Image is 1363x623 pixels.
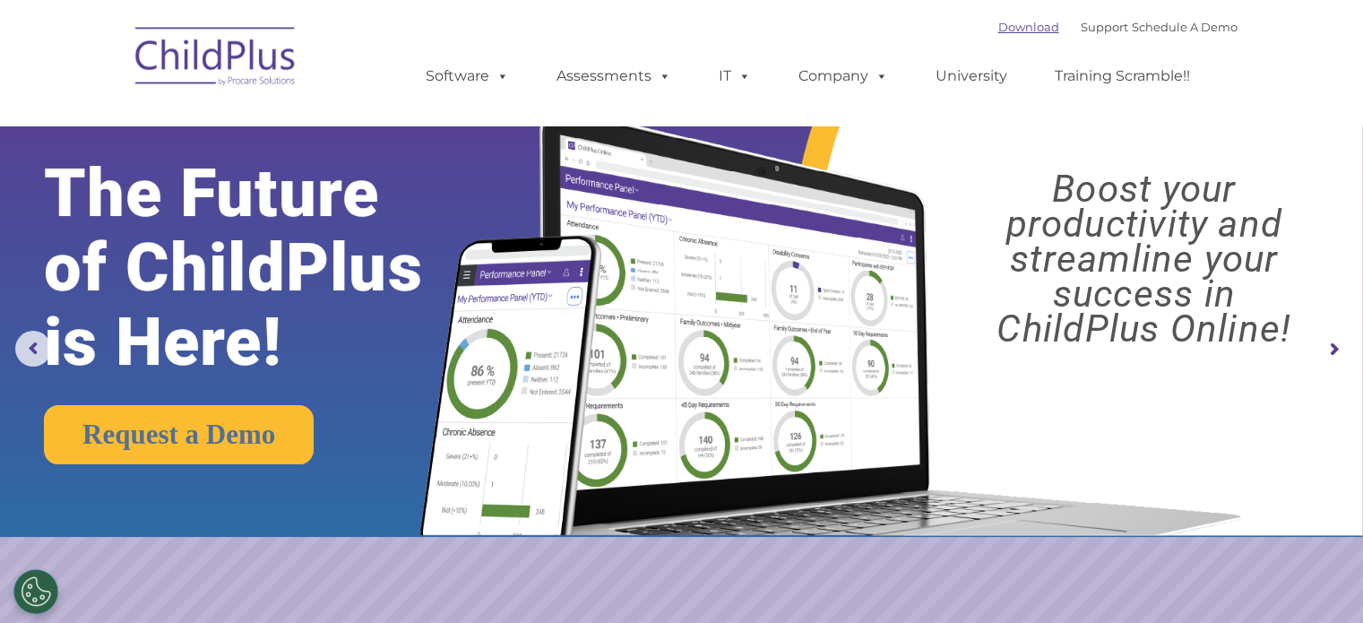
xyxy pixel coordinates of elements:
a: University [918,58,1025,94]
span: Phone number [249,192,325,205]
a: Support [1081,20,1128,34]
a: Request a Demo [44,405,314,464]
a: Training Scramble!! [1037,58,1208,94]
span: Last name [249,118,304,132]
rs-layer: Boost your productivity and streamline your success in ChildPlus Online! [942,171,1346,346]
img: ChildPlus by Procare Solutions [126,14,306,104]
button: Cookies Settings [13,569,58,614]
rs-layer: The Future of ChildPlus is Here! [44,156,479,379]
a: IT [701,58,769,94]
a: Download [998,20,1059,34]
a: Schedule A Demo [1132,20,1238,34]
a: Software [408,58,527,94]
a: Assessments [539,58,689,94]
font: | [998,20,1238,34]
a: Company [781,58,906,94]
